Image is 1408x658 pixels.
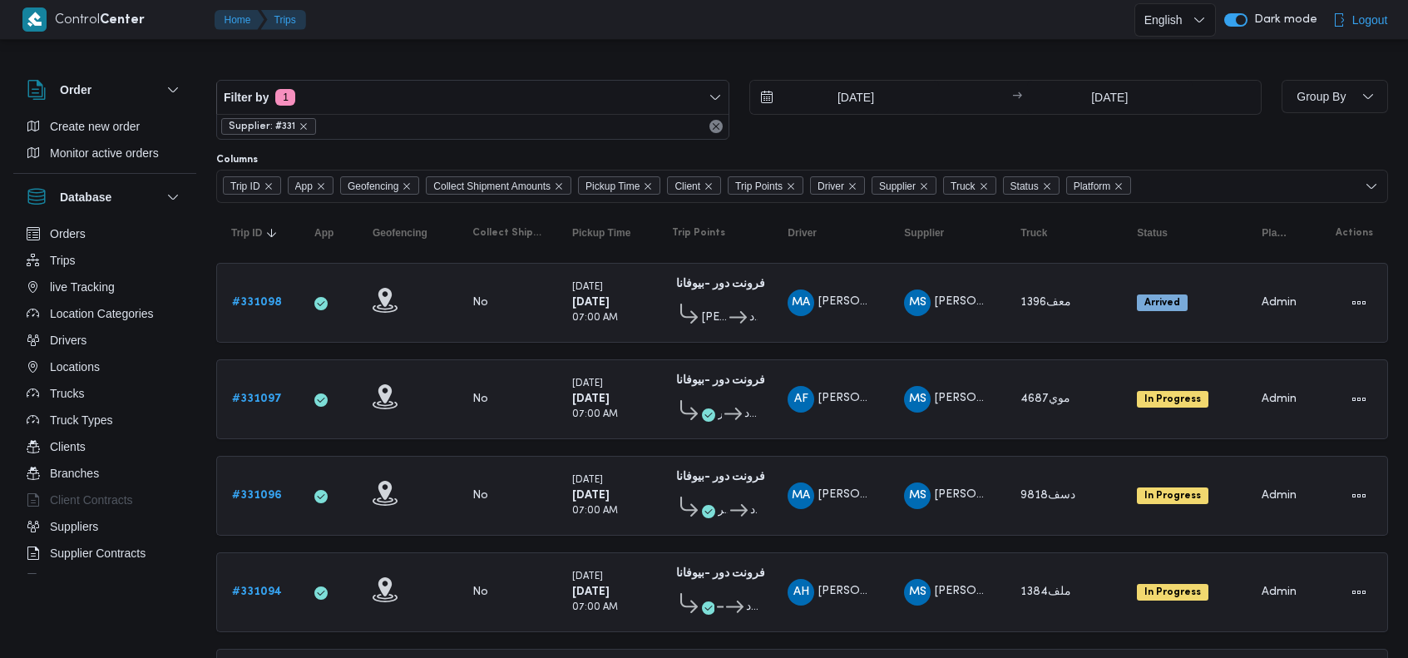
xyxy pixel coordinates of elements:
span: live Tracking [50,277,115,297]
span: MS [909,386,926,413]
div: → [1012,92,1022,103]
button: Remove Pickup Time from selection in this group [643,181,653,191]
button: Create new order [20,113,190,140]
div: No [472,488,488,503]
small: 07:00 AM [572,410,618,419]
div: Database [13,220,196,581]
span: Client [667,176,721,195]
button: Remove Trip Points from selection in this group [786,181,796,191]
button: Logout [1326,3,1395,37]
div: Muhammad Aid Abwalalaa Jad [788,289,814,316]
b: [DATE] [572,393,610,404]
span: Truck [943,176,996,195]
button: Orders [20,220,190,247]
span: مدينة نصر [718,404,722,424]
b: In Progress [1144,587,1201,597]
span: Driver [788,226,817,240]
span: Trip ID; Sorted in descending order [231,226,262,240]
small: [DATE] [572,476,603,485]
span: [PERSON_NAME] [935,489,1030,500]
b: [DATE] [572,586,610,597]
button: live Tracking [20,274,190,300]
button: Location Categories [20,300,190,327]
span: Devices [50,570,91,590]
b: [DATE] [572,490,610,501]
span: Supplier [904,226,944,240]
span: Trip Points [672,226,725,240]
a: #331098 [232,293,282,313]
button: Remove Client from selection in this group [704,181,714,191]
button: Status [1130,220,1238,246]
button: Monitor active orders [20,140,190,166]
span: Pickup Time [572,226,630,240]
button: Drivers [20,327,190,354]
button: Branches [20,460,190,487]
span: Status [1003,176,1060,195]
button: Remove Supplier from selection in this group [919,181,929,191]
span: Status [1137,226,1168,240]
div: No [472,295,488,310]
b: Center [100,14,145,27]
span: Driver [810,176,865,195]
a: #331097 [232,389,282,409]
input: Press the down key to open a popover containing a calendar. [750,81,939,114]
button: Remove Platform from selection in this group [1114,181,1124,191]
b: فرونت دور -بيوفانا [676,568,765,579]
span: In Progress [1137,391,1208,408]
div: Abadallah Fthai Abadrabah Rsalan [788,386,814,413]
button: Pickup Time [566,220,649,246]
span: معف1396 [1020,297,1071,308]
span: MA [792,482,810,509]
a: #331096 [232,486,282,506]
b: فرونت دور -بيوفانا [676,375,765,386]
button: Remove Driver from selection in this group [847,181,857,191]
span: Dark mode [1247,13,1317,27]
b: # 331094 [232,586,282,597]
h3: Database [60,187,111,207]
div: No [472,392,488,407]
button: Remove [706,116,726,136]
span: Create new order [50,116,140,136]
span: Supplier: #331 [221,118,316,135]
span: Admin [1262,586,1297,597]
button: Platform [1255,220,1297,246]
span: Geofencing [373,226,427,240]
button: Trip IDSorted in descending order [225,220,291,246]
span: [PERSON_NAME] [935,296,1030,307]
label: Columns [216,153,258,166]
button: Home [215,10,264,30]
span: Client Contracts [50,490,133,510]
span: دسف9818 [1020,490,1075,501]
div: Muhammad Slah Abadalltaif Alshrif [904,482,931,509]
span: In Progress [1137,584,1208,601]
small: 07:00 AM [572,603,618,612]
span: Location Categories [50,304,154,324]
b: Arrived [1144,298,1180,308]
span: Truck [1020,226,1047,240]
div: Order [13,113,196,173]
button: Supplier Contracts [20,540,190,566]
span: Locations [50,357,100,377]
span: Geofencing [348,177,398,195]
span: Trip ID [223,176,281,195]
svg: Sorted in descending order [265,226,279,240]
span: Admin [1262,490,1297,501]
div: Ammad Hamdi Khatab Ghlab [788,579,814,606]
span: MS [909,289,926,316]
b: فرونت دور -بيوفانا [676,472,765,482]
div: Muhammad Ahmad Abadalftah Muhammad [788,482,814,509]
span: Collect Shipment Amounts [472,226,542,240]
input: Press the down key to open a popover containing a calendar. [1027,81,1193,114]
small: [DATE] [572,572,603,581]
button: Database [27,187,183,207]
b: فرونت دور -بيوفانا [676,279,765,289]
button: Trips [261,10,306,30]
a: #331094 [232,582,282,602]
span: Orders [50,224,86,244]
button: Order [27,80,183,100]
small: 07:00 AM [572,314,618,323]
button: Open list of options [1365,180,1378,193]
span: AH [793,579,809,606]
span: Trip Points [728,176,803,195]
button: Devices [20,566,190,593]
